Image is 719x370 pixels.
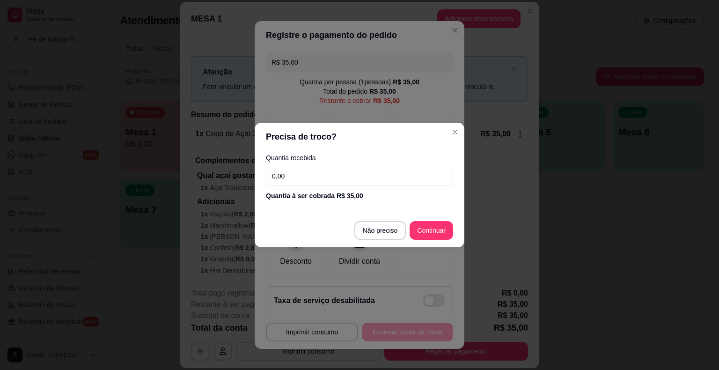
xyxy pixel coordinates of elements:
[448,125,462,140] button: Close
[266,191,453,200] div: Quantia à ser cobrada R$ 35,00
[410,221,453,240] button: Continuar
[354,221,406,240] button: Não preciso
[266,155,453,161] label: Quantia recebida
[255,123,464,151] header: Precisa de troco?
